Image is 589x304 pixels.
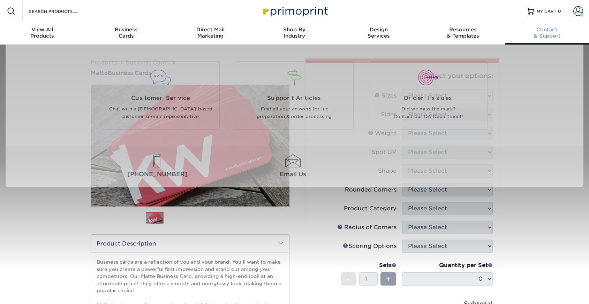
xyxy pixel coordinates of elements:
a: Order Issues Did we miss the mark? Contact our QA Department! [367,61,490,130]
div: & Templates [421,26,505,39]
span: Contact [505,26,589,33]
a: Email Us [227,155,360,179]
span: 0 [558,9,561,14]
a: Direct MailMarketing [168,22,252,45]
a: Shop ByIndustry [252,22,337,45]
a: DesignServices [337,22,421,45]
img: Primoprint [260,3,330,18]
span: Shop By [252,26,337,33]
span: + [386,274,391,284]
input: SEARCH PRODUCTS..... [28,7,96,15]
span: Order Issues [375,94,482,102]
span: Direct Mail [168,26,252,33]
p: Did we miss the mark? Contact our QA Department! [375,105,482,121]
a: Support Articles Find all your answers for file preparation & order processing. [233,61,356,130]
span: [PHONE_NUMBER] [91,170,224,179]
div: Cards [84,26,168,39]
span: Customer Service [107,94,214,102]
span: Resources [421,26,505,33]
span: - [347,274,350,284]
span: Support Articles [241,94,348,102]
span: MY CART [537,8,557,14]
a: Contact& Support [505,22,589,45]
span: Email Us [227,170,360,179]
span: Design [337,26,421,33]
div: Marketing [168,26,252,39]
div: Services [337,26,421,39]
p: Chat with a [DEMOGRAPHIC_DATA]-based customer service representative. [107,105,214,121]
a: Resources& Templates [421,22,505,45]
span: Business [84,26,168,33]
div: & Support [505,26,589,39]
a: BusinessCards [84,22,168,45]
div: Industry [252,26,337,39]
p: Find all your answers for file preparation & order processing. [241,105,348,121]
a: Customer Service Chat with a [DEMOGRAPHIC_DATA]-based customer service representative. [99,61,222,130]
a: [PHONE_NUMBER] [91,155,224,179]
